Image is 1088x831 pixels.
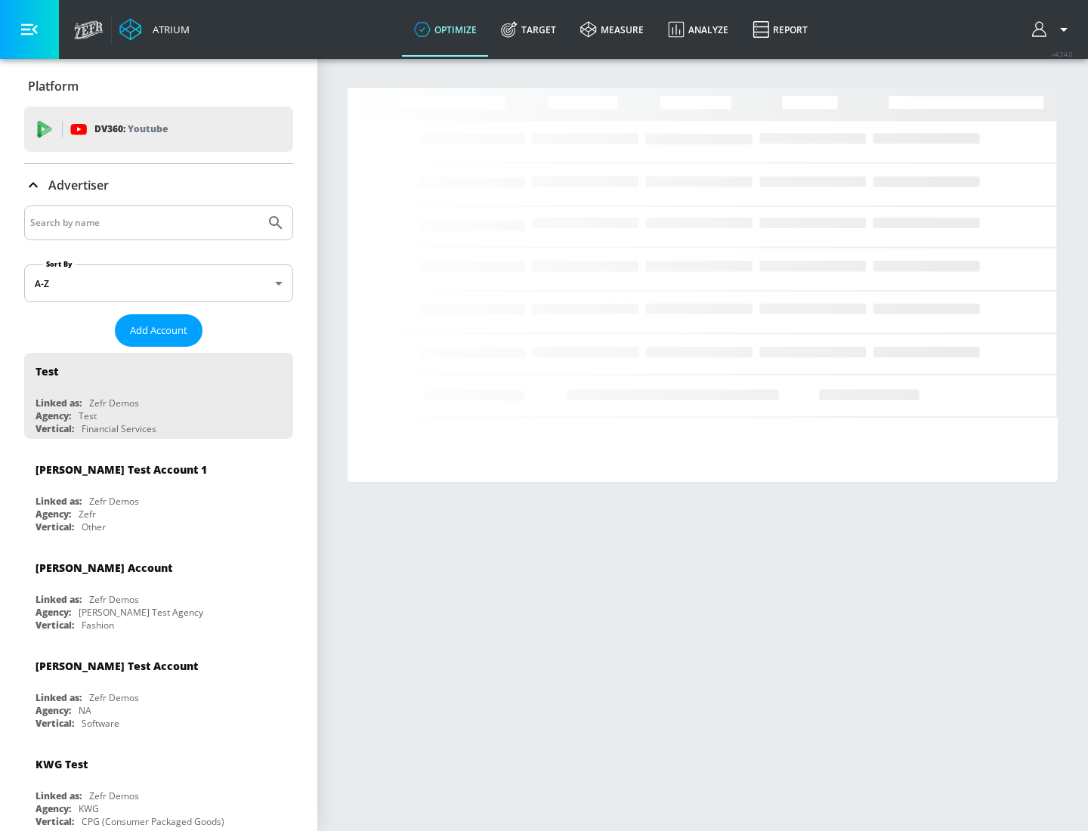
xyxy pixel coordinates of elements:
div: DV360: Youtube [24,107,293,152]
div: [PERSON_NAME] AccountLinked as:Zefr DemosAgency:[PERSON_NAME] Test AgencyVertical:Fashion [24,549,293,635]
p: DV360: [94,121,168,137]
div: Zefr Demos [89,593,139,606]
div: Fashion [82,619,114,632]
p: Advertiser [48,177,109,193]
div: [PERSON_NAME] Test Account 1Linked as:Zefr DemosAgency:ZefrVertical:Other [24,451,293,537]
input: Search by name [30,213,259,233]
div: Vertical: [36,717,74,730]
div: Vertical: [36,521,74,533]
div: Linked as: [36,593,82,606]
div: Other [82,521,106,533]
div: Zefr Demos [89,789,139,802]
div: Financial Services [82,422,156,435]
div: Zefr Demos [89,691,139,704]
div: [PERSON_NAME] Test Agency [79,606,203,619]
a: Atrium [119,18,190,41]
div: TestLinked as:Zefr DemosAgency:TestVertical:Financial Services [24,353,293,439]
div: Vertical: [36,815,74,828]
a: optimize [402,2,489,57]
p: Youtube [128,121,168,137]
div: Agency: [36,802,71,815]
div: Test [36,364,58,378]
div: [PERSON_NAME] Test Account [36,659,198,673]
div: [PERSON_NAME] Test AccountLinked as:Zefr DemosAgency:NAVertical:Software [24,647,293,734]
div: A-Z [24,264,293,302]
div: Linked as: [36,397,82,409]
div: Advertiser [24,164,293,206]
div: Test [79,409,97,422]
div: Vertical: [36,619,74,632]
div: Linked as: [36,789,82,802]
div: Zefr Demos [89,397,139,409]
a: Report [740,2,820,57]
a: Target [489,2,568,57]
div: Zefr [79,508,96,521]
span: Add Account [130,322,187,339]
div: Platform [24,65,293,107]
div: Atrium [147,23,190,36]
div: [PERSON_NAME] Account [36,561,172,575]
a: measure [568,2,656,57]
div: KWG [79,802,99,815]
div: Linked as: [36,495,82,508]
div: NA [79,704,91,717]
div: Software [82,717,119,730]
div: CPG (Consumer Packaged Goods) [82,815,224,828]
div: Agency: [36,508,71,521]
p: Platform [28,78,79,94]
div: Linked as: [36,691,82,704]
a: Analyze [656,2,740,57]
button: Add Account [115,314,202,347]
div: [PERSON_NAME] Test Account 1 [36,462,207,477]
div: Agency: [36,704,71,717]
label: Sort By [43,259,76,269]
div: KWG Test [36,757,88,771]
div: Agency: [36,606,71,619]
div: Vertical: [36,422,74,435]
span: v 4.24.0 [1052,50,1073,58]
div: Zefr Demos [89,495,139,508]
div: Agency: [36,409,71,422]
